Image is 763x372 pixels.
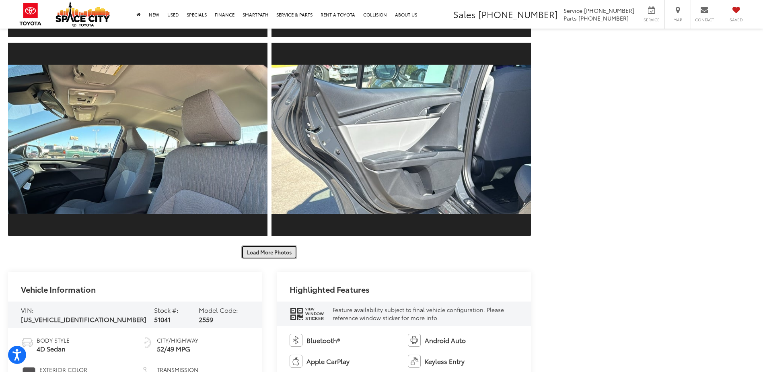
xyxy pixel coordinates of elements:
img: Apple CarPlay [290,355,302,368]
img: 2025 Toyota Camry LE [6,65,270,214]
span: Keyless Entry [425,357,465,366]
a: Expand Photo 14 [8,42,267,237]
img: Keyless Entry [408,355,421,368]
a: Expand Photo 15 [271,42,531,237]
img: Fuel Economy [141,336,154,349]
span: [US_VEHICLE_IDENTIFICATION_NUMBER] [21,314,146,324]
h2: Vehicle Information [21,285,96,293]
span: Service [642,17,660,23]
span: Sales [453,8,476,21]
img: Space City Toyota [56,2,110,27]
span: 51041 [154,314,171,324]
span: Sticker [305,316,324,320]
span: View [305,307,324,311]
span: Contact [695,17,714,23]
img: Bluetooth® [290,334,302,347]
span: 4D Sedan [37,344,70,353]
span: Parts [564,14,577,22]
span: Apple CarPlay [306,357,350,366]
span: 52/49 MPG [157,344,198,353]
span: 2559 [199,314,213,324]
span: Window [305,312,324,316]
span: Feature availability subject to final vehicle configuration. Please reference window sticker for ... [333,306,504,322]
span: Service [564,6,582,14]
span: Android Auto [425,336,466,345]
h2: Highlighted Features [290,285,370,293]
span: [PHONE_NUMBER] [478,8,558,21]
span: Stock #: [154,305,179,314]
span: [PHONE_NUMBER] [578,14,629,22]
span: Saved [727,17,745,23]
span: VIN: [21,305,34,314]
button: Load More Photos [241,245,297,259]
img: 2025 Toyota Camry LE [269,65,533,214]
div: window sticker [290,307,324,321]
span: Map [669,17,687,23]
span: [PHONE_NUMBER] [584,6,634,14]
span: City/Highway [157,336,198,344]
span: Bluetooth® [306,336,340,345]
img: Android Auto [408,334,421,347]
span: Model Code: [199,305,238,314]
span: Body Style [37,336,70,344]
